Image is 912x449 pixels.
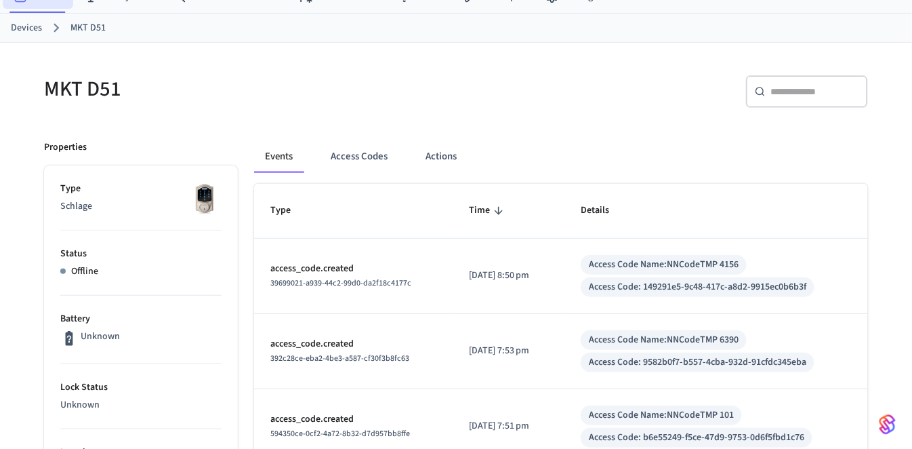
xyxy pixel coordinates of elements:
p: Unknown [81,330,120,344]
p: Schlage [60,199,222,214]
div: ant example [254,140,868,173]
p: [DATE] 7:53 pm [469,344,548,358]
img: Schlage Sense Smart Deadbolt with Camelot Trim, Front [188,182,222,216]
img: SeamLogoGradient.69752ec5.svg [879,414,896,435]
p: access_code.created [270,412,436,427]
button: Actions [415,140,468,173]
span: Time [469,200,507,221]
span: 594350ce-0cf2-4a72-8b32-d7d957bb8ffe [270,428,410,440]
div: Access Code: 149291e5-9c48-417c-a8d2-9915ec0b6b3f [589,280,806,294]
p: Offline [71,265,98,279]
div: Access Code Name: NNCodeTMP 4156 [589,258,739,272]
span: Details [581,200,627,221]
a: MKT D51 [70,21,106,35]
button: Events [254,140,304,173]
p: Lock Status [60,380,222,395]
h5: MKT D51 [44,75,448,103]
p: Battery [60,312,222,326]
div: Access Code Name: NNCodeTMP 101 [589,408,734,423]
span: 39699021-a939-44c2-99d0-da2f18c4177c [270,277,411,289]
p: Unknown [60,398,222,412]
div: Access Code: b6e55249-f5ce-47d9-9753-0d6f5fbd1c76 [589,431,804,445]
p: Properties [44,140,87,155]
span: Type [270,200,308,221]
button: Access Codes [320,140,398,173]
p: [DATE] 7:51 pm [469,419,548,433]
div: Access Code Name: NNCodeTMP 6390 [589,333,739,347]
span: 392c28ce-eba2-4be3-a587-cf30f3b8fc63 [270,353,409,364]
p: access_code.created [270,337,436,351]
div: Access Code: 9582b0f7-b557-4cba-932d-91cfdc345eba [589,355,806,370]
p: access_code.created [270,262,436,276]
a: Devices [11,21,42,35]
p: [DATE] 8:50 pm [469,269,548,283]
p: Status [60,247,222,261]
p: Type [60,182,222,196]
